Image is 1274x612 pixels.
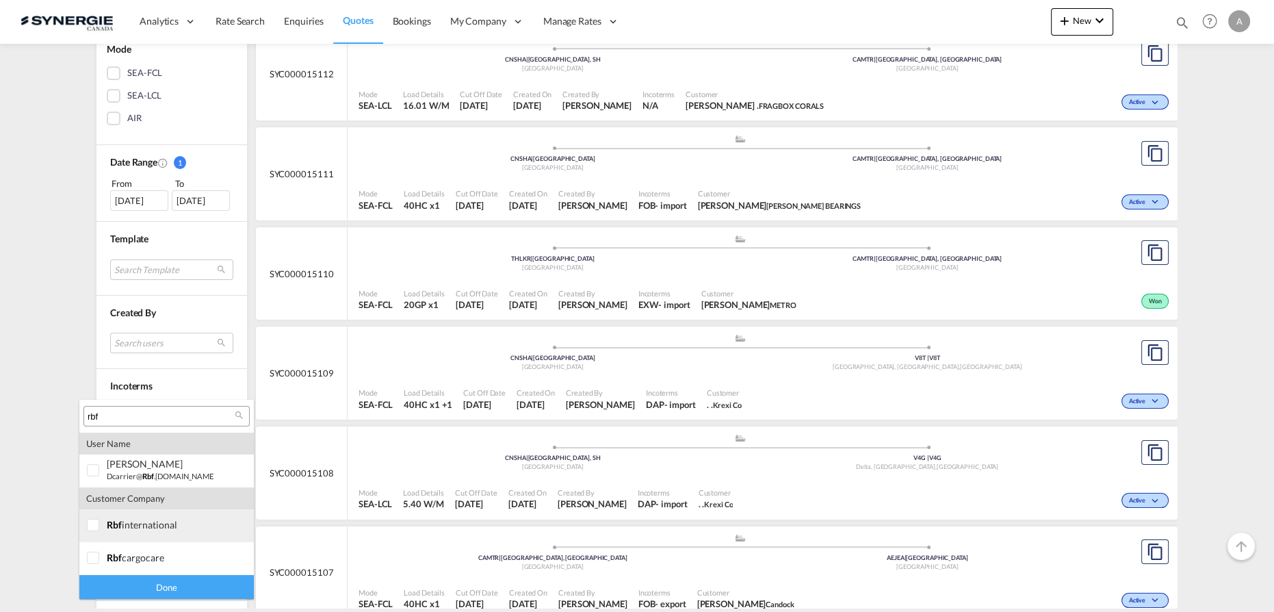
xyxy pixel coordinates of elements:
[107,458,214,470] div: daniel Carrier
[107,472,216,481] small: dcarrier@ .[DOMAIN_NAME]
[142,472,154,481] span: rbf
[107,552,122,563] span: rbf
[79,487,254,509] div: customer company
[107,519,122,531] span: rbf
[107,552,214,563] div: <span class="highlightedText">rbf</span> cargocare
[234,410,244,420] md-icon: icon-magnify
[79,433,254,455] div: user name
[79,575,254,599] div: Done
[107,519,214,531] div: <span class="highlightedText">rbf</span> international
[88,411,235,423] input: Search Customer Details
